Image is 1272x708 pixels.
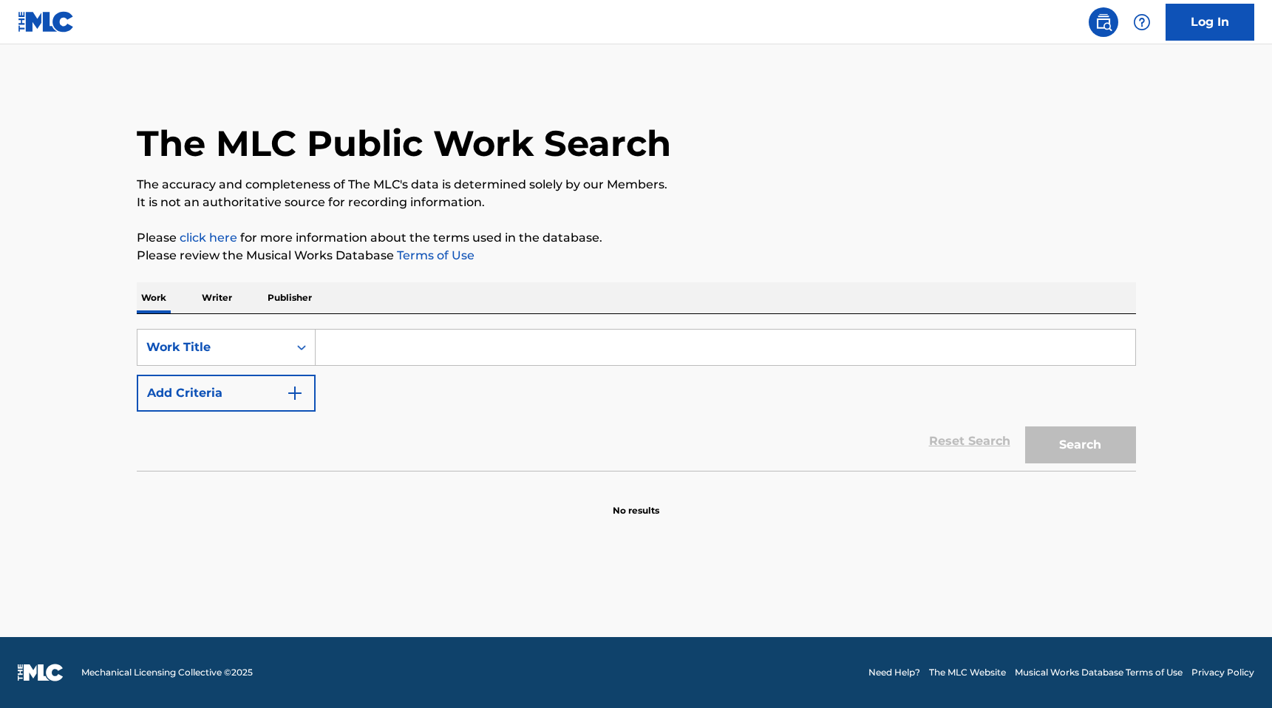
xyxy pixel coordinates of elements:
[197,282,237,313] p: Writer
[929,666,1006,679] a: The MLC Website
[137,375,316,412] button: Add Criteria
[286,384,304,402] img: 9d2ae6d4665cec9f34b9.svg
[1191,666,1254,679] a: Privacy Policy
[137,247,1136,265] p: Please review the Musical Works Database
[180,231,237,245] a: click here
[1089,7,1118,37] a: Public Search
[394,248,475,262] a: Terms of Use
[868,666,920,679] a: Need Help?
[137,194,1136,211] p: It is not an authoritative source for recording information.
[18,11,75,33] img: MLC Logo
[137,121,671,166] h1: The MLC Public Work Search
[137,282,171,313] p: Work
[1015,666,1183,679] a: Musical Works Database Terms of Use
[81,666,253,679] span: Mechanical Licensing Collective © 2025
[613,486,659,517] p: No results
[146,338,279,356] div: Work Title
[1166,4,1254,41] a: Log In
[137,329,1136,471] form: Search Form
[1133,13,1151,31] img: help
[18,664,64,681] img: logo
[263,282,316,313] p: Publisher
[1095,13,1112,31] img: search
[137,229,1136,247] p: Please for more information about the terms used in the database.
[1127,7,1157,37] div: Help
[137,176,1136,194] p: The accuracy and completeness of The MLC's data is determined solely by our Members.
